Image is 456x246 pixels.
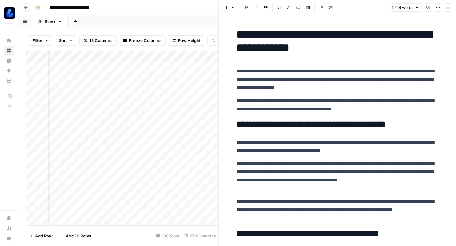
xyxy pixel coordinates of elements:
div: 100 Rows [154,231,182,241]
div: Blank [45,18,55,25]
span: 18 Columns [89,37,112,44]
span: Sort [59,37,67,44]
a: Usage [4,223,14,233]
span: Add 10 Rows [66,233,91,239]
a: Blank [32,15,68,28]
a: Opportunities [4,66,14,76]
button: 18 Columns [79,35,117,46]
img: AgentFire Content Logo [4,7,15,19]
button: Add 10 Rows [56,231,95,241]
button: Add Row [26,231,56,241]
a: Home [4,35,14,46]
span: Add Row [35,233,53,239]
button: Sort [55,35,77,46]
span: 1,524 words [392,5,413,10]
button: Freeze Columns [119,35,166,46]
button: Filter [28,35,52,46]
button: 1,524 words [389,3,422,12]
a: Browse [4,46,14,56]
button: Workspace: AgentFire Content [4,5,14,21]
button: Help + Support [4,233,14,243]
button: Undo [207,35,232,46]
span: Freeze Columns [129,37,161,44]
button: Row Height [168,35,205,46]
div: 9/18 Columns [182,231,218,241]
span: Filter [32,37,42,44]
a: Insights [4,56,14,66]
span: Row Height [178,37,201,44]
a: Your Data [4,76,14,86]
a: Settings [4,213,14,223]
